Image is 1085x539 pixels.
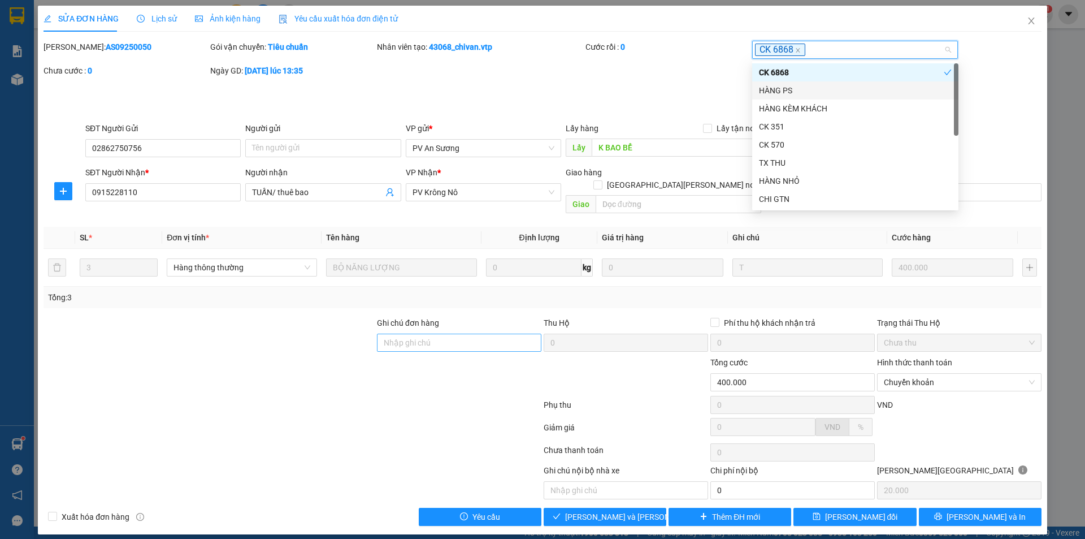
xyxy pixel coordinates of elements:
[377,318,439,327] label: Ghi chú đơn hàng
[759,157,952,169] div: TX THU
[1015,6,1047,37] button: Close
[1022,258,1037,277] button: plus
[29,18,92,61] strong: CÔNG TY TNHH [GEOGRAPHIC_DATA] 214 QL13 - P.26 - Q.BÌNH THẠNH - TP HCM 1900888606
[752,190,958,208] div: CHI GTN
[620,42,625,51] b: 0
[85,122,241,135] div: SĐT Người Gửi
[602,179,761,191] span: [GEOGRAPHIC_DATA][PERSON_NAME] nơi
[1027,16,1036,25] span: close
[136,513,144,521] span: info-circle
[519,233,559,242] span: Định lượng
[210,41,375,53] div: Gói vận chuyển:
[44,15,51,23] span: edit
[326,233,359,242] span: Tên hàng
[669,508,791,526] button: plusThêm ĐH mới
[544,481,708,499] input: Nhập ghi chú
[195,14,261,23] span: Ảnh kiện hàng
[542,444,709,464] div: Chưa thanh toán
[759,102,952,115] div: HÀNG KÈM KHÁCH
[759,84,952,97] div: HÀNG PS
[460,512,468,521] span: exclamation-circle
[55,187,72,196] span: plus
[566,195,596,213] span: Giao
[892,258,1013,277] input: 0
[114,79,132,85] span: VP 214
[719,317,820,329] span: Phí thu hộ khách nhận trả
[88,66,92,75] b: 0
[542,399,709,419] div: Phụ thu
[566,124,598,133] span: Lấy hàng
[279,14,398,23] span: Yêu cầu xuất hóa đơn điện tử
[592,139,761,157] input: Dọc đường
[728,227,887,249] th: Ghi chú
[566,139,592,157] span: Lấy
[596,195,761,213] input: Dọc đường
[700,512,708,521] span: plus
[825,511,898,523] span: [PERSON_NAME] đổi
[759,66,944,79] div: CK 6868
[429,42,492,51] b: 43068_chivan.vtp
[39,68,131,76] strong: BIÊN NHẬN GỬI HÀNG HOÁ
[793,508,916,526] button: save[PERSON_NAME] đổi
[877,317,1041,329] div: Trạng thái Thu Hộ
[566,168,602,177] span: Giao hàng
[245,66,303,75] b: [DATE] lúc 13:35
[934,512,942,521] span: printer
[710,464,875,481] div: Chi phí nội bộ
[544,464,708,481] div: Ghi chú nội bộ nhà xe
[279,15,288,24] img: icon
[268,42,308,51] b: Tiêu chuẩn
[137,15,145,23] span: clock-circle
[565,511,718,523] span: [PERSON_NAME] và [PERSON_NAME] hàng
[732,258,883,277] input: Ghi Chú
[892,233,931,242] span: Cước hàng
[54,182,72,200] button: plus
[210,64,375,77] div: Ngày GD:
[947,511,1026,523] span: [PERSON_NAME] và In
[752,100,958,118] div: HÀNG KÈM KHÁCH
[44,64,208,77] div: Chưa cước :
[877,464,1041,481] div: [PERSON_NAME][GEOGRAPHIC_DATA]
[85,166,241,179] div: SĐT Người Nhận
[48,291,419,304] div: Tổng: 3
[877,400,893,409] span: VND
[752,136,958,154] div: CK 570
[413,140,554,157] span: PV An Sương
[759,120,952,133] div: CK 351
[602,233,644,242] span: Giá trị hàng
[326,258,476,277] input: VD: Bàn, Ghế
[759,139,952,151] div: CK 570
[585,41,750,53] div: Cước rồi :
[919,508,1041,526] button: printer[PERSON_NAME] và In
[813,512,821,521] span: save
[114,42,159,51] span: KN09250322
[86,79,105,95] span: Nơi nhận:
[752,63,958,81] div: CK 6868
[137,14,177,23] span: Lịch sử
[759,193,952,205] div: CHI GTN
[80,233,89,242] span: SL
[544,318,570,327] span: Thu Hộ
[385,188,394,197] span: user-add
[245,166,401,179] div: Người nhận
[406,168,437,177] span: VP Nhận
[413,184,554,201] span: PV Krông Nô
[406,122,561,135] div: VP gửi
[602,258,723,277] input: 0
[377,41,583,53] div: Nhân viên tạo:
[106,42,151,51] b: AS09250050
[245,122,401,135] div: Người gửi
[755,44,805,57] span: CK 6868
[377,334,541,352] input: Ghi chú đơn hàng
[712,122,761,135] span: Lấy tận nơi
[710,358,748,367] span: Tổng cước
[824,422,840,432] span: VND
[44,41,208,53] div: [PERSON_NAME]:
[173,259,310,276] span: Hàng thông thường
[752,81,958,100] div: HÀNG PS
[472,511,500,523] span: Yêu cầu
[11,79,23,95] span: Nơi gửi:
[48,258,66,277] button: delete
[553,512,561,521] span: check
[57,511,134,523] span: Xuất hóa đơn hàng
